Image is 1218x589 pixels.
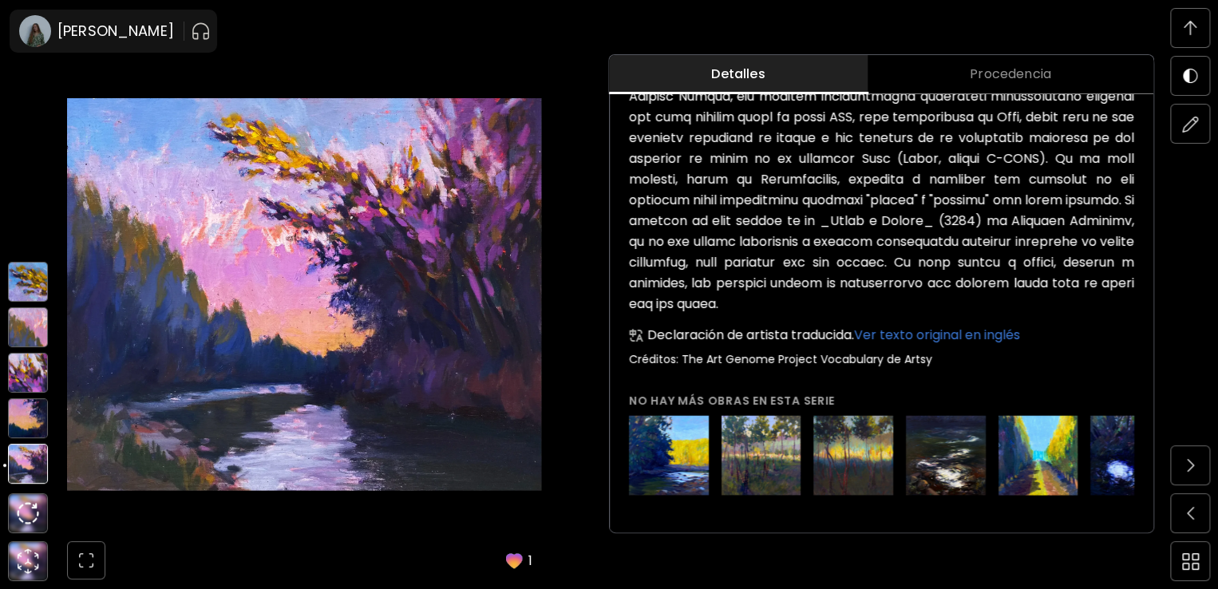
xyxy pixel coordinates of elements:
button: pauseOutline IconGradient Icon [191,18,211,44]
h6: [PERSON_NAME] [57,22,174,41]
h6: Créditos: The Art Genome Project Vocabulary de Artsy [629,351,1134,366]
img: from the same series [999,415,1078,495]
p: 1 [528,551,532,571]
img: from the same series [1090,415,1170,495]
span: Ver texto original en inglés [854,325,1020,343]
img: from the same series [722,415,801,495]
img: favorites [503,549,525,571]
img: from the same series [813,415,893,495]
h6: Declaración de artista traducida. [647,324,1020,345]
img: from the same series [629,415,709,495]
h6: No hay más obras en esta serie [629,391,1134,409]
span: Detalles [619,65,858,84]
img: from the same series [906,415,986,495]
button: favorites1 [490,540,542,581]
div: animation [15,548,41,574]
span: Procedencia [877,65,1144,84]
